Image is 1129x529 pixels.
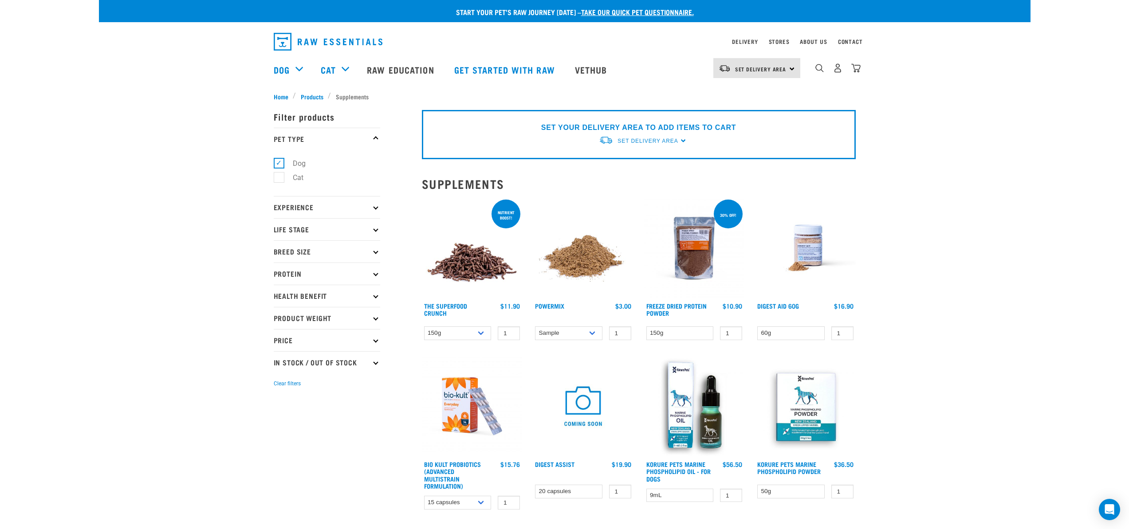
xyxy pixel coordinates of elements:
[581,10,694,14] a: take our quick pet questionnaire.
[274,285,380,307] p: Health Benefit
[533,198,633,298] img: Pile Of PowerMix For Pets
[99,52,1031,87] nav: dropdown navigation
[615,302,631,310] div: $3.00
[279,172,307,183] label: Cat
[274,92,288,101] span: Home
[422,356,523,457] img: 2023 AUG RE Product1724
[599,136,613,145] img: van-moving.png
[800,40,827,43] a: About Us
[834,302,854,310] div: $16.90
[723,461,742,468] div: $56.50
[274,307,380,329] p: Product Weight
[723,302,742,310] div: $10.90
[566,52,618,87] a: Vethub
[445,52,566,87] a: Get started with Raw
[422,198,523,298] img: 1311 Superfood Crunch 01
[498,326,520,340] input: 1
[535,304,564,307] a: Powermix
[274,263,380,285] p: Protein
[274,63,290,76] a: Dog
[321,63,336,76] a: Cat
[644,198,745,298] img: FD Protein Powder
[757,304,799,307] a: Digest Aid 60g
[296,92,328,101] a: Products
[274,92,293,101] a: Home
[719,64,731,72] img: van-moving.png
[424,304,467,314] a: The Superfood Crunch
[274,92,856,101] nav: breadcrumbs
[274,128,380,150] p: Pet Type
[358,52,445,87] a: Raw Education
[757,462,821,473] a: Korure Pets Marine Phospholipid Powder
[106,7,1037,17] p: Start your pet’s raw journey [DATE] –
[609,326,631,340] input: 1
[618,138,678,144] span: Set Delivery Area
[498,496,520,509] input: 1
[646,462,711,480] a: Korure Pets Marine Phospholipid Oil - for Dogs
[301,92,323,101] span: Products
[535,462,574,466] a: Digest Assist
[274,218,380,240] p: Life Stage
[279,158,309,169] label: Dog
[732,40,758,43] a: Delivery
[831,485,854,498] input: 1
[500,302,520,310] div: $11.90
[735,67,787,71] span: Set Delivery Area
[851,63,861,73] img: home-icon@2x.png
[755,198,856,298] img: Raw Essentials Digest Aid Pet Supplement
[716,208,740,222] div: 30% off!
[422,177,856,191] h2: Supplements
[646,304,707,314] a: Freeze Dried Protein Powder
[838,40,863,43] a: Contact
[1099,499,1120,520] div: Open Intercom Messenger
[720,326,742,340] input: 1
[274,33,382,51] img: Raw Essentials Logo
[274,240,380,263] p: Breed Size
[831,326,854,340] input: 1
[533,356,633,457] img: COMING SOON
[492,206,520,224] div: nutrient boost!
[644,356,745,457] img: OI Lfront 1024x1024
[769,40,790,43] a: Stores
[815,64,824,72] img: home-icon-1@2x.png
[267,29,863,54] nav: dropdown navigation
[833,63,842,73] img: user.png
[274,106,380,128] p: Filter products
[274,380,301,388] button: Clear filters
[609,485,631,498] input: 1
[274,329,380,351] p: Price
[755,356,856,457] img: POWDER01 65ae0065 919d 4332 9357 5d1113de9ef1 1024x1024
[424,462,481,487] a: Bio Kult Probiotics (Advanced Multistrain Formulation)
[720,489,742,502] input: 1
[612,461,631,468] div: $19.90
[541,122,736,133] p: SET YOUR DELIVERY AREA TO ADD ITEMS TO CART
[274,196,380,218] p: Experience
[500,461,520,468] div: $15.76
[274,351,380,373] p: In Stock / Out Of Stock
[834,461,854,468] div: $36.50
